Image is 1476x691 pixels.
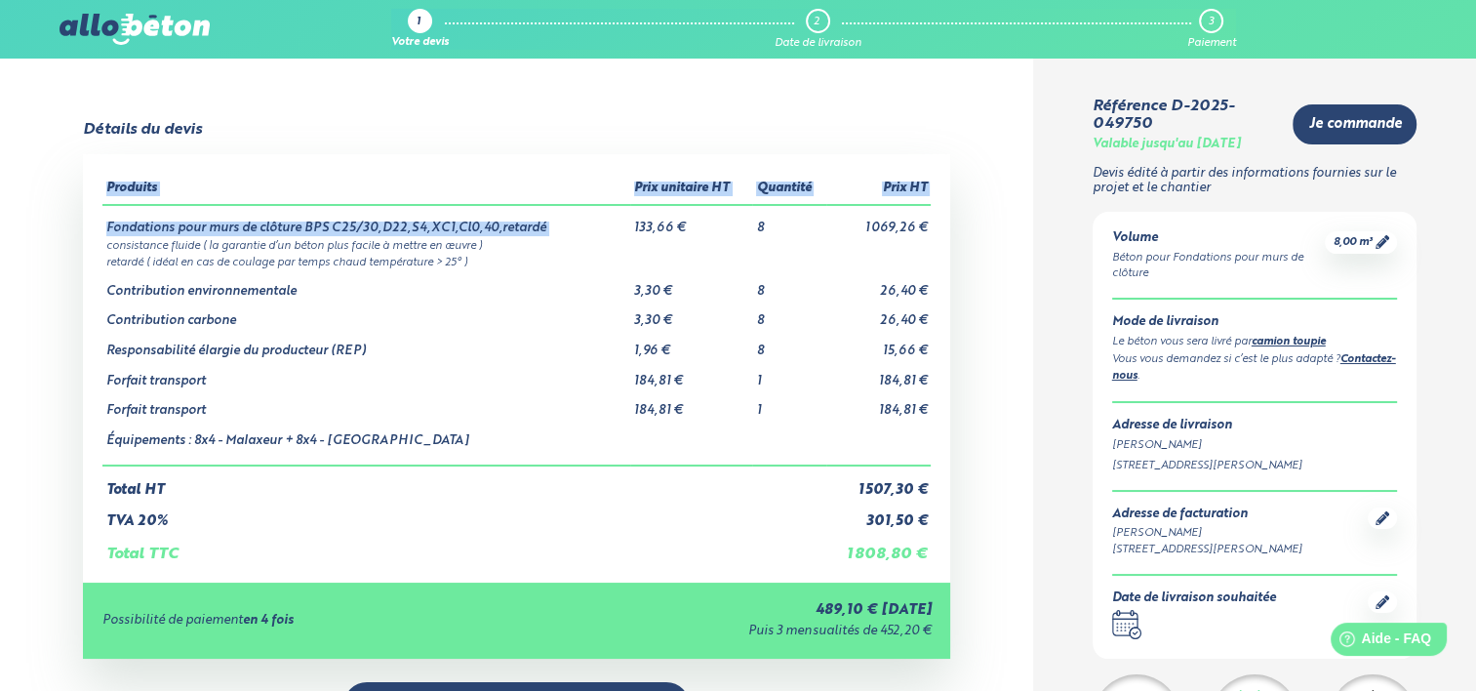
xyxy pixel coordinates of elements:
[102,419,631,466] td: Équipements : 8x4 - Malaxeur + 8x4 - [GEOGRAPHIC_DATA]
[630,299,752,329] td: 3,30 €
[391,9,449,50] a: 1 Votre devis
[243,614,294,627] strong: en 4 fois
[1208,16,1213,28] div: 3
[752,174,826,205] th: Quantité
[752,205,826,236] td: 8
[1093,138,1241,152] div: Valable jusqu'au [DATE]
[752,359,826,389] td: 1
[1112,250,1326,283] div: Béton pour Fondations pour murs de clôture
[102,236,932,253] td: consistance fluide ( la garantie d’un béton plus facile à mettre en œuvre )
[417,17,420,29] div: 1
[1112,508,1302,522] div: Adresse de facturation
[102,253,932,269] td: retardé ( idéal en cas de coulage par temps chaud température > 25° )
[630,174,752,205] th: Prix unitaire HT
[1252,337,1326,347] a: camion toupie
[826,466,931,499] td: 1 507,30 €
[102,329,631,359] td: Responsabilité élargie du producteur (REP)
[826,498,931,530] td: 301,50 €
[826,530,931,563] td: 1 808,80 €
[630,388,752,419] td: 184,81 €
[826,174,931,205] th: Prix HT
[814,16,819,28] div: 2
[102,466,826,499] td: Total HT
[1093,167,1417,195] p: Devis édité à partir des informations fournies sur le projet et le chantier
[60,14,210,45] img: allobéton
[775,37,861,50] div: Date de livraison
[102,388,631,419] td: Forfait transport
[1112,458,1398,474] div: [STREET_ADDRESS][PERSON_NAME]
[527,625,932,639] div: Puis 3 mensualités de 452,20 €
[1293,104,1416,144] a: Je commande
[1112,334,1398,351] div: Le béton vous sera livré par
[752,329,826,359] td: 8
[102,614,527,629] div: Possibilité de paiement
[630,359,752,389] td: 184,81 €
[102,530,826,563] td: Total TTC
[102,269,631,300] td: Contribution environnementale
[1302,615,1455,670] iframe: Help widget launcher
[1112,315,1398,330] div: Mode de livraison
[83,121,202,139] div: Détails du devis
[527,602,932,619] div: 489,10 € [DATE]
[752,388,826,419] td: 1
[1308,116,1401,133] span: Je commande
[630,205,752,236] td: 133,66 €
[1112,591,1276,606] div: Date de livraison souhaitée
[1112,542,1302,558] div: [STREET_ADDRESS][PERSON_NAME]
[826,388,931,419] td: 184,81 €
[102,299,631,329] td: Contribution carbone
[630,329,752,359] td: 1,96 €
[826,359,931,389] td: 184,81 €
[826,205,931,236] td: 1 069,26 €
[630,269,752,300] td: 3,30 €
[1112,525,1302,542] div: [PERSON_NAME]
[391,37,449,50] div: Votre devis
[775,9,861,50] a: 2 Date de livraison
[1187,9,1236,50] a: 3 Paiement
[1187,37,1236,50] div: Paiement
[1112,231,1326,246] div: Volume
[1112,351,1398,386] div: Vous vous demandez si c’est le plus adapté ? .
[102,359,631,389] td: Forfait transport
[102,174,631,205] th: Produits
[1093,98,1278,134] div: Référence D-2025-049750
[752,269,826,300] td: 8
[826,299,931,329] td: 26,40 €
[1112,437,1398,454] div: [PERSON_NAME]
[826,329,931,359] td: 15,66 €
[102,498,826,530] td: TVA 20%
[1112,419,1398,433] div: Adresse de livraison
[752,299,826,329] td: 8
[826,269,931,300] td: 26,40 €
[102,205,631,236] td: Fondations pour murs de clôture BPS C25/30,D22,S4,XC1,Cl0,40,retardé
